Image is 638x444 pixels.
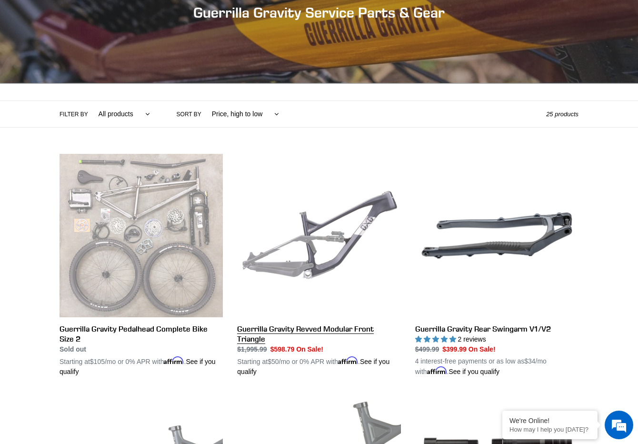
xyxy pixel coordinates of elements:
[546,111,578,118] span: 25 products
[177,110,201,119] label: Sort by
[5,260,181,293] textarea: Type your message and hit 'Enter'
[10,52,25,67] div: Navigation go back
[509,417,590,424] div: We're Online!
[55,120,131,216] span: We're online!
[60,110,88,119] label: Filter by
[509,426,590,433] p: How may I help you today?
[30,48,54,71] img: d_696896380_company_1647369064580_696896380
[64,53,174,66] div: Chat with us now
[193,4,445,21] span: Guerrilla Gravity Service Parts & Gear
[156,5,179,28] div: Minimize live chat window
